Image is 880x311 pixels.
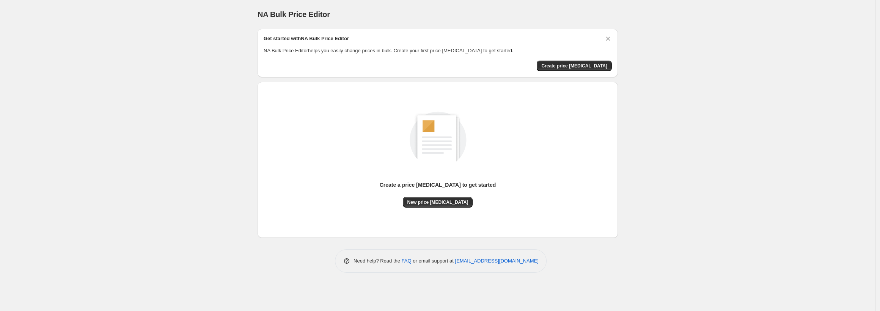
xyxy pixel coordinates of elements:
a: [EMAIL_ADDRESS][DOMAIN_NAME] [455,258,539,264]
span: Create price [MEDICAL_DATA] [541,63,607,69]
span: NA Bulk Price Editor [258,10,330,19]
p: NA Bulk Price Editor helps you easily change prices in bulk. Create your first price [MEDICAL_DAT... [264,47,612,55]
span: New price [MEDICAL_DATA] [407,199,468,205]
span: Need help? Read the [354,258,402,264]
a: FAQ [402,258,412,264]
button: New price [MEDICAL_DATA] [403,197,473,208]
span: or email support at [412,258,455,264]
h2: Get started with NA Bulk Price Editor [264,35,349,42]
p: Create a price [MEDICAL_DATA] to get started [380,181,496,189]
button: Create price change job [537,61,612,71]
button: Dismiss card [604,35,612,42]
